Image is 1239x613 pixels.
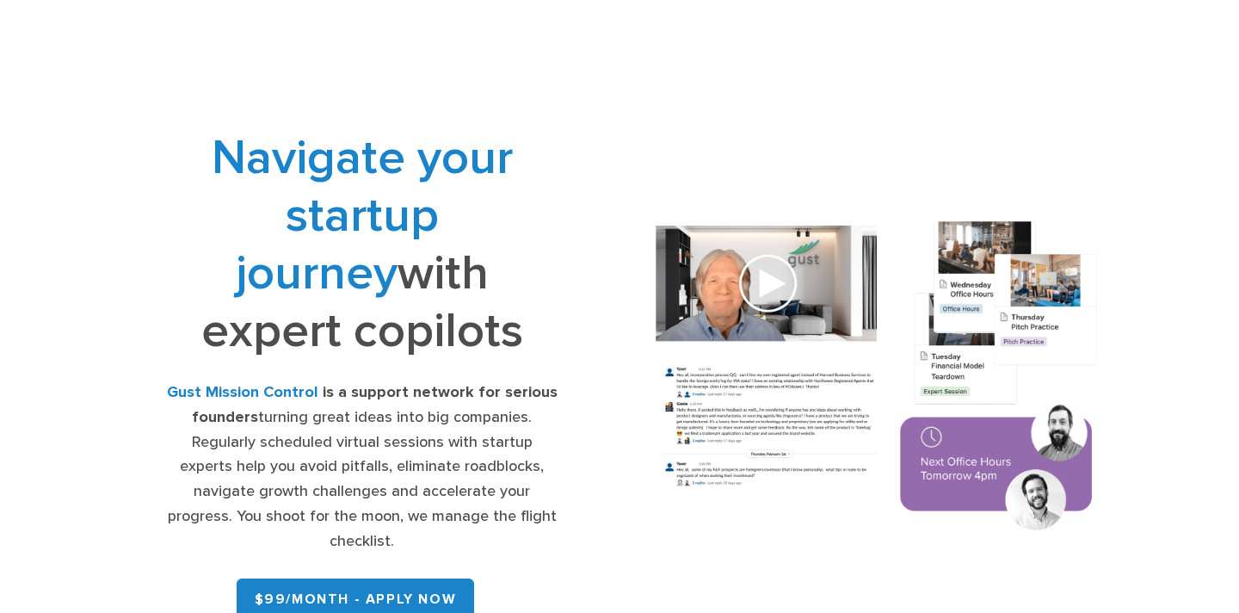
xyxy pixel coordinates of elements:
strong: Gust Mission Control [167,383,318,401]
img: Composition of calendar events, a video call presentation, and chat rooms [632,203,1121,553]
div: turning great ideas into big companies. Regularly scheduled virtual sessions with startup experts... [167,381,558,554]
span: Navigate your startup journey [212,129,513,302]
strong: is a support network for serious founders [192,383,558,426]
h1: with expert copilots [167,129,558,360]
